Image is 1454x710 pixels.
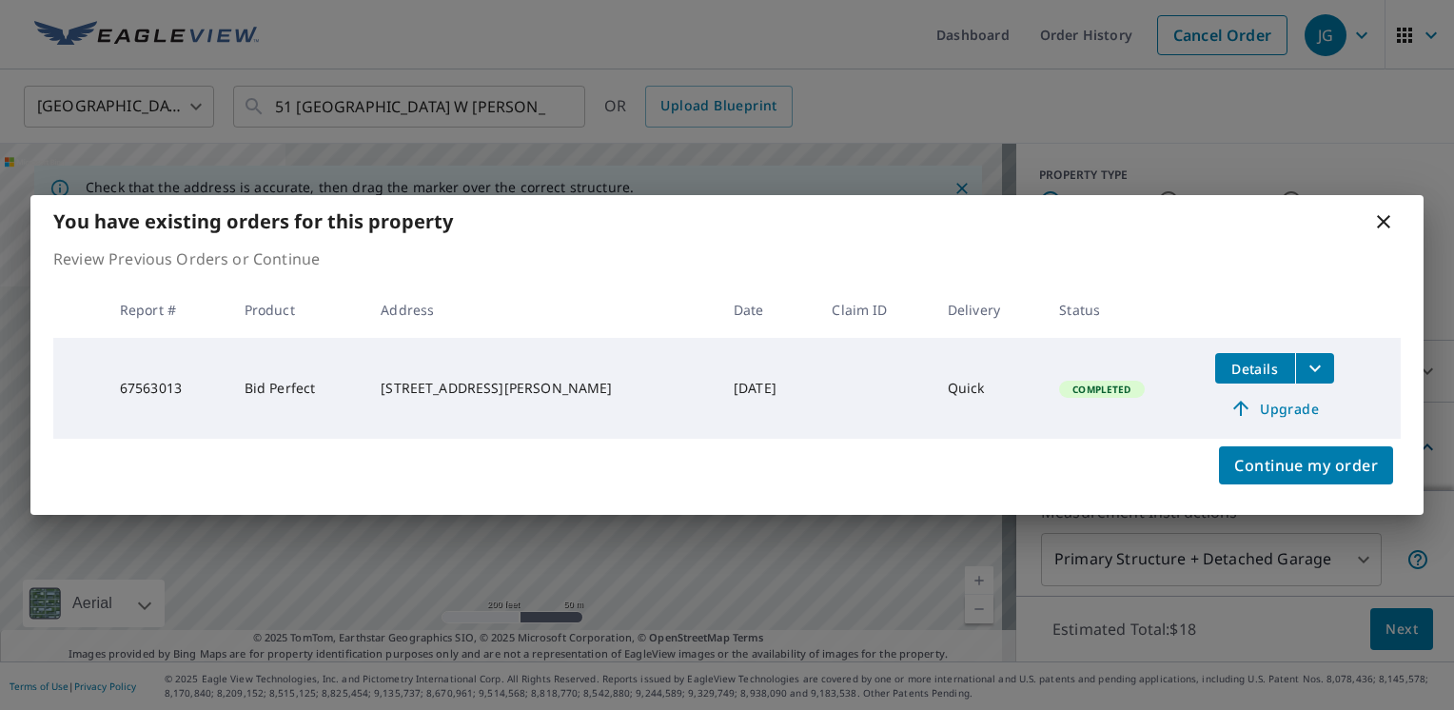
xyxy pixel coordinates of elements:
td: Bid Perfect [229,338,366,439]
button: filesDropdownBtn-67563013 [1295,353,1334,384]
b: You have existing orders for this property [53,208,453,234]
th: Status [1044,282,1199,338]
th: Delivery [933,282,1044,338]
th: Date [718,282,817,338]
span: Details [1227,360,1284,378]
span: Upgrade [1227,397,1323,420]
th: Address [365,282,718,338]
button: Continue my order [1219,446,1393,484]
div: [STREET_ADDRESS][PERSON_NAME] [381,379,703,398]
td: Quick [933,338,1044,439]
th: Report # [105,282,229,338]
span: Continue my order [1234,452,1378,479]
th: Claim ID [816,282,932,338]
button: detailsBtn-67563013 [1215,353,1295,384]
td: 67563013 [105,338,229,439]
p: Review Previous Orders or Continue [53,247,1401,270]
th: Product [229,282,366,338]
td: [DATE] [718,338,817,439]
span: Completed [1061,383,1142,396]
a: Upgrade [1215,393,1334,424]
